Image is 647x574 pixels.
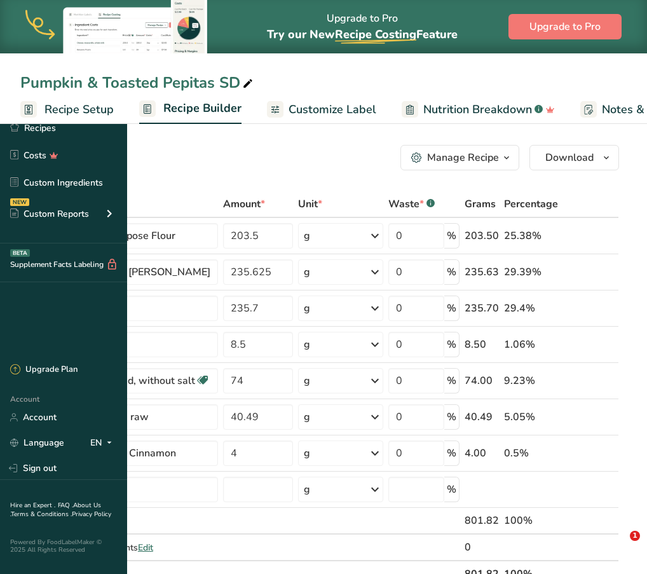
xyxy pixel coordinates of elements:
a: Hire an Expert . [10,501,55,510]
div: Upgrade to Pro [267,1,458,53]
span: Download [545,150,594,165]
span: Recipe Setup [44,101,114,118]
div: g [304,228,310,243]
div: 0 [465,540,499,555]
div: BETA [10,249,30,257]
span: Recipe Builder [163,100,242,117]
a: Recipe Builder [139,94,242,125]
div: 25.38% [504,228,559,243]
span: Grams [465,196,496,212]
div: Organic Saigon Cinnamon [55,446,210,461]
div: Pumpkin & Toasted Pepitas SD [20,71,255,94]
div: 29.39% [504,264,559,280]
iframe: Intercom live chat [604,531,634,561]
button: Upgrade to Pro [508,14,622,39]
div: 8.50 [465,337,499,352]
div: Sea Salt [55,337,210,352]
span: Edit [138,542,153,554]
div: Water, bottled [55,301,210,316]
span: Unit [298,196,322,212]
div: NEW [10,198,29,206]
div: 0.5% [504,446,559,461]
a: Privacy Policy [72,510,111,519]
div: g [304,337,310,352]
div: EN [90,435,117,451]
a: FAQ . [58,501,73,510]
span: Percentage [504,196,558,212]
a: Language [10,432,64,454]
span: Customize Label [289,101,376,118]
div: g [304,301,310,316]
span: Nutrition Breakdown [423,101,532,118]
div: Organic All Purpose Flour [55,228,210,243]
button: Download [529,145,619,170]
span: Amount [223,196,265,212]
a: Nutrition Breakdown [402,95,555,124]
div: g [304,409,310,425]
div: Upgrade Plan [10,364,78,376]
span: 1 [630,531,640,541]
span: Try our New Feature [267,27,458,42]
div: Powered By FoodLabelMaker © 2025 All Rights Reserved [10,538,117,554]
div: 1.06% [504,337,559,352]
div: g [304,373,310,388]
span: Recipe Costing [335,27,416,42]
div: Manage Recipe [427,150,499,165]
div: 801.82 [465,513,499,528]
a: Terms & Conditions . [11,510,72,519]
div: 74.00 [465,373,499,388]
div: Pumpkin seeds, raw [55,409,210,425]
div: g [304,446,310,461]
div: 235.63 [465,264,499,280]
div: Custom Reports [10,207,89,221]
div: g [304,482,310,497]
div: 203.50 [465,228,499,243]
a: Customize Label [267,95,376,124]
a: About Us . [10,501,101,519]
button: Manage Recipe [400,145,519,170]
div: 40.49 [465,409,499,425]
div: 235.70 [465,301,499,316]
div: Waste [388,196,435,212]
div: 29.4% [504,301,559,316]
div: 9.23% [504,373,559,388]
div: 100% [504,513,559,528]
a: Recipe Setup [20,95,114,124]
span: Upgrade to Pro [529,19,601,34]
div: Organic Strong [PERSON_NAME] [55,264,210,280]
div: 5.05% [504,409,559,425]
div: g [304,264,310,280]
div: 4.00 [465,446,499,461]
